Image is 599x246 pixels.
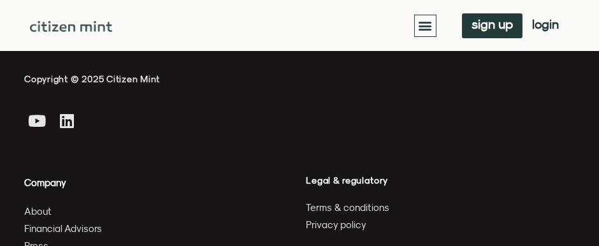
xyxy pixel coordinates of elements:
span: Terms & conditions [306,199,389,215]
div: Menu Toggle [414,15,437,37]
img: Citizen Mint [30,21,112,32]
h4: Company [24,175,293,191]
span: Financial Advisors [24,221,102,236]
h4: Legal & regulatory [306,175,575,187]
a: sign up [462,13,523,38]
a: Financial Advisors [24,221,293,236]
span: About [24,203,52,219]
a: About [24,203,293,219]
span: sign up [472,20,513,29]
a: Privacy policy [306,217,575,233]
a: login [523,13,568,38]
span: Privacy policy [306,217,366,233]
span: Copyright © 2025 Citizen Mint [24,74,160,84]
a: Terms & conditions [306,199,575,215]
span: login [532,20,559,29]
